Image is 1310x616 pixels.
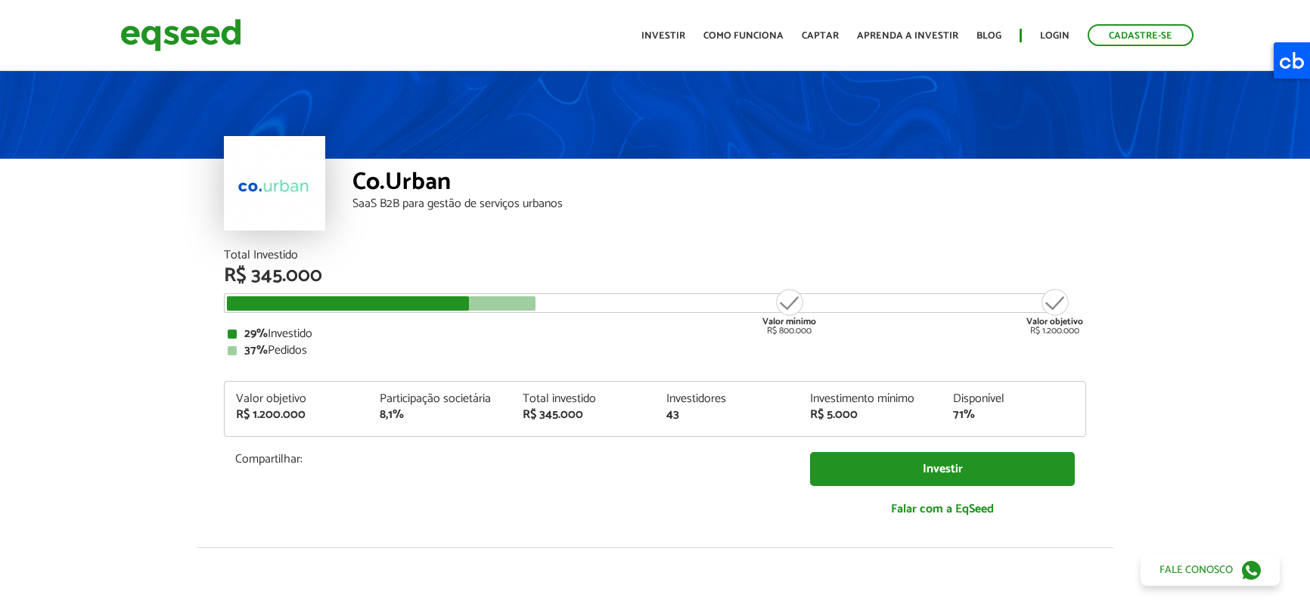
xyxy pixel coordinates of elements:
[810,393,931,405] div: Investimento mínimo
[953,409,1074,421] div: 71%
[976,31,1001,41] a: Blog
[802,31,839,41] a: Captar
[1026,314,1083,329] strong: Valor objetivo
[120,15,241,55] img: EqSeed
[953,393,1074,405] div: Disponível
[857,31,958,41] a: Aprenda a investir
[228,328,1082,340] div: Investido
[523,393,644,405] div: Total investido
[380,393,501,405] div: Participação societária
[761,287,818,336] div: R$ 800.000
[224,249,1086,262] div: Total Investido
[703,31,784,41] a: Como funciona
[224,266,1086,286] div: R$ 345.000
[810,494,1075,525] a: Falar com a EqSeed
[641,31,685,41] a: Investir
[810,409,931,421] div: R$ 5.000
[762,314,816,329] strong: Valor mínimo
[810,452,1075,486] a: Investir
[244,340,268,361] strong: 37%
[236,409,357,421] div: R$ 1.200.000
[523,409,644,421] div: R$ 345.000
[1088,24,1194,46] a: Cadastre-se
[228,345,1082,357] div: Pedidos
[1040,31,1069,41] a: Login
[235,452,787,466] p: Compartilhar:
[1026,287,1083,336] div: R$ 1.200.000
[236,393,357,405] div: Valor objetivo
[352,170,1086,198] div: Co.Urban
[666,409,787,421] div: 43
[352,198,1086,210] div: SaaS B2B para gestão de serviços urbanos
[244,323,268,344] strong: 29%
[380,409,501,421] div: 8,1%
[1141,554,1280,586] a: Fale conosco
[666,393,787,405] div: Investidores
